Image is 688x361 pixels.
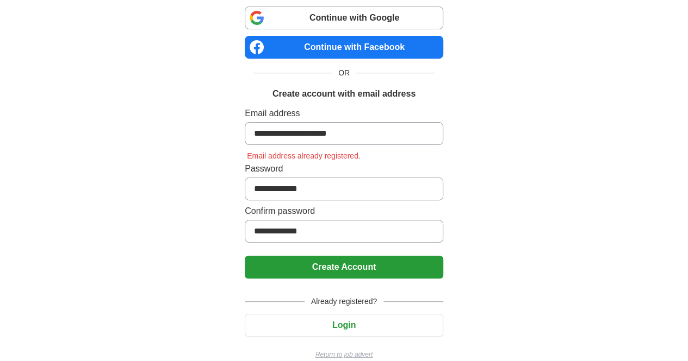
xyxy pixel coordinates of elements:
[245,320,443,330] a: Login
[305,296,383,307] span: Already registered?
[245,151,363,160] span: Email address already registered.
[245,36,443,59] a: Continue with Facebook
[245,256,443,278] button: Create Account
[272,87,416,100] h1: Create account with email address
[245,205,443,218] label: Confirm password
[332,67,356,79] span: OR
[245,107,443,120] label: Email address
[245,162,443,175] label: Password
[245,314,443,337] button: Login
[245,7,443,29] a: Continue with Google
[245,350,443,359] a: Return to job advert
